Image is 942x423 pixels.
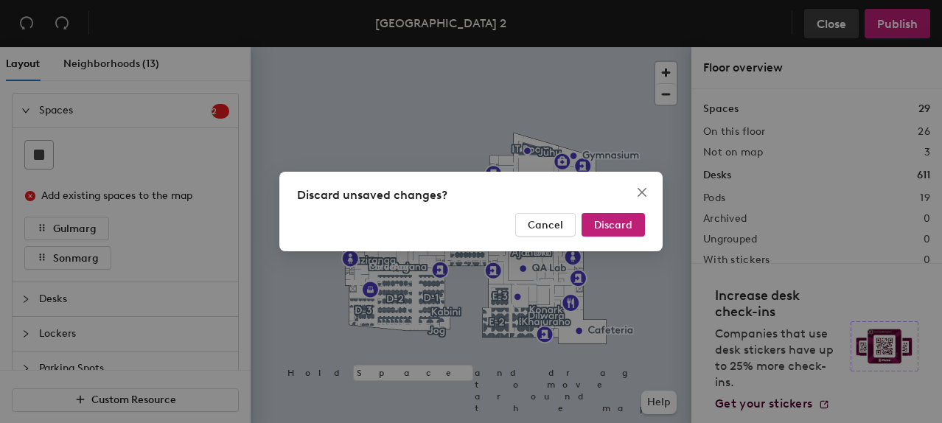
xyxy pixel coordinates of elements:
button: Discard [582,213,645,237]
button: Cancel [515,213,576,237]
button: Close [630,181,654,204]
span: Close [630,186,654,198]
span: Discard [594,219,632,231]
span: close [636,186,648,198]
span: Cancel [528,219,563,231]
div: Discard unsaved changes? [297,186,645,204]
